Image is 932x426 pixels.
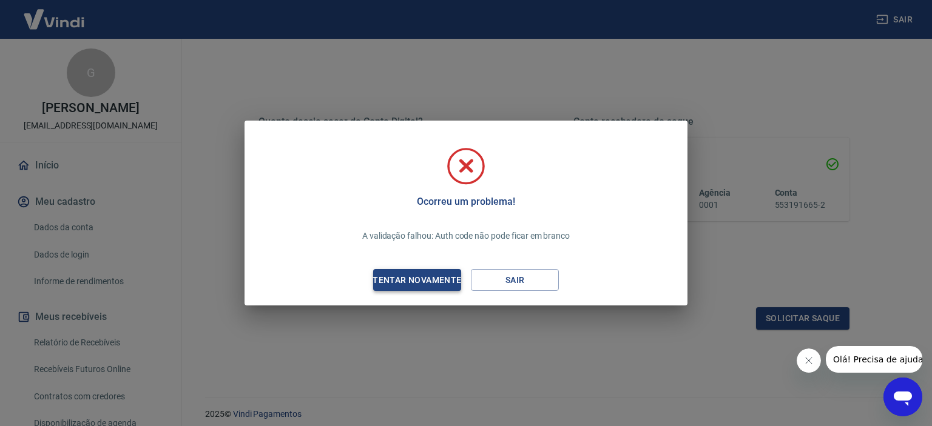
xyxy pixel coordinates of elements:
[883,378,922,416] iframe: Botão para abrir a janela de mensagens
[373,269,461,291] button: Tentar novamente
[826,346,922,373] iframe: Mensagem da empresa
[417,196,515,208] h5: Ocorreu um problema!
[7,8,102,18] span: Olá! Precisa de ajuda?
[471,269,559,291] button: Sair
[362,230,570,242] p: A validação falhou: Auth code não pode ficar em branco
[358,273,476,288] div: Tentar novamente
[797,348,821,373] iframe: Fechar mensagem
